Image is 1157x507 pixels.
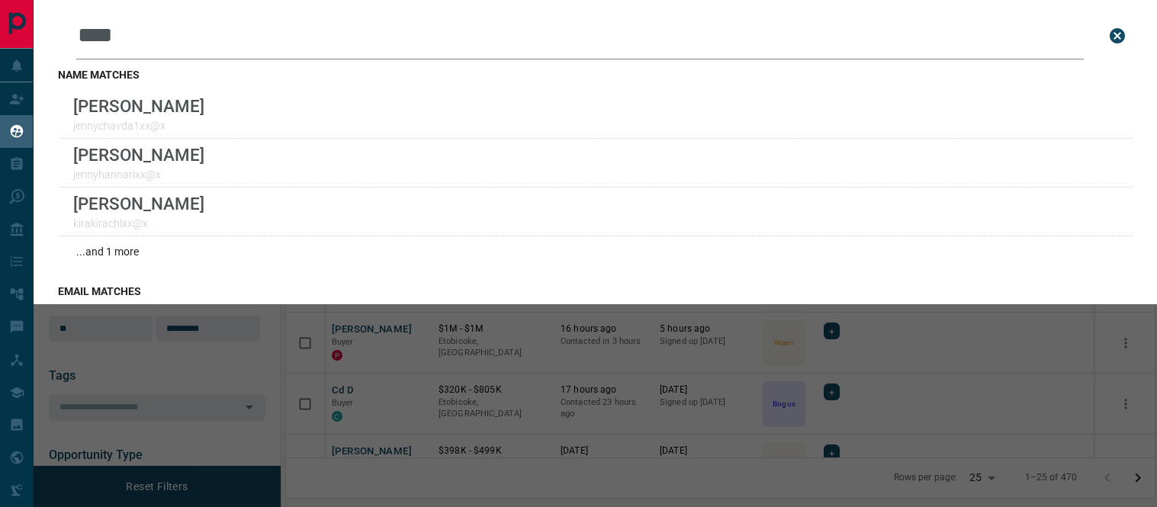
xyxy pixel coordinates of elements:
[58,236,1133,267] div: ...and 1 more
[73,217,204,229] p: kirakirachlxx@x
[73,194,204,213] p: [PERSON_NAME]
[1102,21,1133,51] button: close search bar
[73,120,204,132] p: jennychavda1xx@x
[73,96,204,116] p: [PERSON_NAME]
[58,285,1133,297] h3: email matches
[58,69,1133,81] h3: name matches
[73,168,204,181] p: jennyhannarixx@x
[73,145,204,165] p: [PERSON_NAME]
